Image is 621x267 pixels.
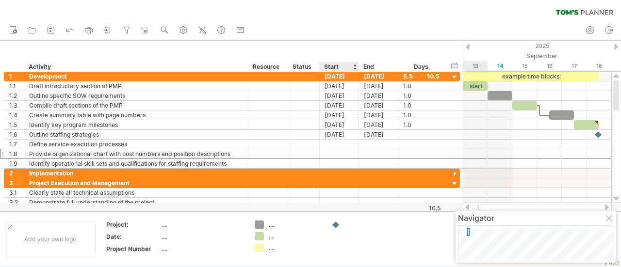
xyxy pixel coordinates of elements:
div: 1.9 [9,159,24,168]
div: Compile draft sections of the PMP [29,101,243,110]
div: Identify key program milestones [29,120,243,129]
div: Activity [29,62,243,72]
div: Clearly state all technical assumptions [29,188,243,197]
div: Add your own logo [5,221,96,257]
div: 1.0 [403,101,440,110]
div: Tuesday, 16 September 2025 [537,61,562,71]
div: 3.1 [9,188,24,197]
div: 1.0 [403,120,440,129]
div: [DATE] [320,101,359,110]
div: 2 [9,169,24,178]
div: Monday, 15 September 2025 [512,61,537,71]
div: Project: [106,220,160,229]
div: example time blocks: [463,72,599,81]
div: .... [269,244,322,252]
div: 1.1 [9,81,24,91]
div: End [363,62,392,72]
div: .... [162,220,243,229]
div: Provide organizational chart with post numbers and position descriptions [29,149,243,158]
div: 1.0 [403,110,440,120]
div: [DATE] [359,91,398,100]
div: Date: [106,233,160,241]
div: [DATE] [359,101,398,110]
div: [DATE] [320,91,359,100]
div: 1.3 [9,101,24,110]
div: [DATE] [359,120,398,129]
div: Resource [253,62,282,72]
div: start [463,81,488,91]
div: [DATE] [320,130,359,139]
div: Wednesday, 17 September 2025 [562,61,587,71]
div: 3.2 [9,198,24,207]
div: Start [324,62,353,72]
div: Identify operational skill sets and qualifications for staffing requirements [29,159,243,168]
div: [DATE] [359,72,398,81]
div: Implementation [29,169,243,178]
div: 1.4 [9,110,24,120]
div: Status [293,62,314,72]
div: .... [162,245,243,253]
div: 1.5 [9,120,24,129]
div: [DATE] [320,81,359,91]
div: [DATE] [359,81,398,91]
div: 1.7 [9,140,24,149]
div: Project Number [106,245,160,253]
div: v 422 [604,259,620,267]
div: Navigator [458,213,614,223]
div: [DATE] [359,130,398,139]
div: Outline specific SOW requirements [29,91,243,100]
div: [DATE] [359,110,398,120]
div: 10.5 [399,204,441,212]
div: Demonstrate full understanding of the project [29,198,243,207]
div: Development [29,72,243,81]
div: Outline staffing strategies [29,130,243,139]
div: Days [398,62,444,72]
div: [DATE] [320,120,359,129]
div: Sunday, 14 September 2025 [488,61,512,71]
div: Define service execution processes [29,140,243,149]
div: Project Execution and Management [29,178,243,188]
div: 1 [9,72,24,81]
div: 1.0 [403,81,440,91]
div: 1.8 [9,149,24,158]
div: .... [162,233,243,241]
div: .... [269,220,322,229]
div: 3 [9,178,24,188]
div: Saturday, 13 September 2025 [463,61,488,71]
div: Create summary table with page numbers [29,110,243,120]
div: Thursday, 18 September 2025 [587,61,611,71]
div: 5.5 [403,72,440,81]
div: [DATE] [320,110,359,120]
div: [DATE] [320,72,359,81]
div: Draft introductory section of PMP [29,81,243,91]
div: 1.2 [9,91,24,100]
div: .... [269,232,322,240]
div: 1.6 [9,130,24,139]
div: 1.0 [403,91,440,100]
